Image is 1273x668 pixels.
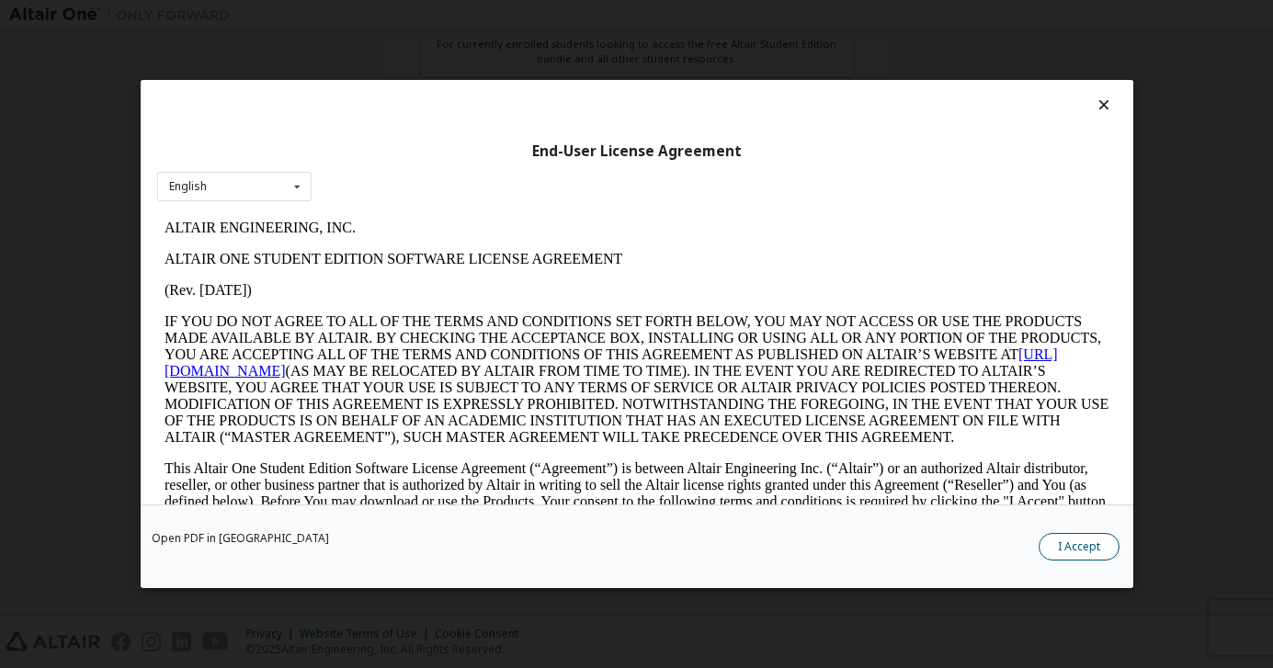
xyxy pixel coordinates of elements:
p: (Rev. [DATE]) [7,70,952,86]
p: ALTAIR ENGINEERING, INC. [7,7,952,24]
p: ALTAIR ONE STUDENT EDITION SOFTWARE LICENSE AGREEMENT [7,39,952,55]
a: [URL][DOMAIN_NAME] [7,134,901,166]
div: End-User License Agreement [157,142,1117,161]
a: Open PDF in [GEOGRAPHIC_DATA] [152,533,329,544]
p: This Altair One Student Edition Software License Agreement (“Agreement”) is between Altair Engine... [7,248,952,314]
p: IF YOU DO NOT AGREE TO ALL OF THE TERMS AND CONDITIONS SET FORTH BELOW, YOU MAY NOT ACCESS OR USE... [7,101,952,233]
button: I Accept [1039,533,1120,560]
div: English [169,181,207,192]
